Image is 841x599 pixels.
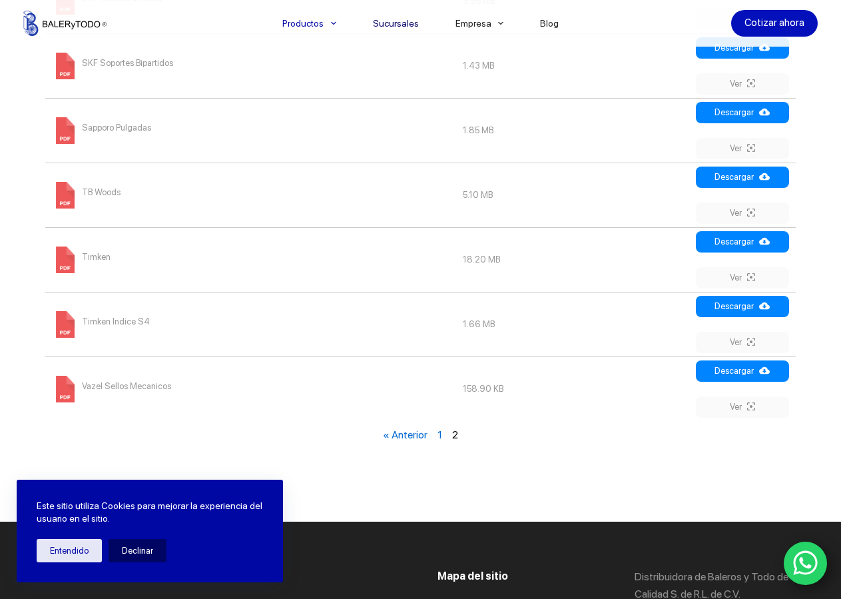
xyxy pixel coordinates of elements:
[696,203,789,224] a: Ver
[437,568,602,584] h3: Mapa del sitio
[456,227,692,292] td: 18.20 MB
[696,267,789,289] a: Ver
[82,247,111,268] span: Timken
[109,539,166,562] button: Declinar
[456,98,692,163] td: 1.85 MB
[82,53,173,74] span: SKF Soportes Bipartidos
[437,428,442,441] a: 1
[52,125,151,135] a: Sapporo Pulgadas
[696,138,789,159] a: Ver
[696,102,789,123] a: Descargar
[696,73,789,95] a: Ver
[452,428,458,441] span: 2
[383,428,427,441] a: « Anterior
[696,396,789,418] a: Ver
[82,117,151,139] span: Sapporo Pulgadas
[23,11,107,36] img: Balerytodo
[696,332,789,353] a: Ver
[456,356,692,421] td: 158.90 KB
[731,10,818,37] a: Cotizar ahora
[456,33,692,98] td: 1.43 MB
[52,254,111,264] a: Timken
[696,360,789,382] a: Descargar
[52,60,173,70] a: SKF Soportes Bipartidos
[82,182,121,203] span: TB Woods
[696,231,789,253] a: Descargar
[456,292,692,356] td: 1.66 MB
[696,167,789,188] a: Descargar
[456,163,692,227] td: 5.10 MB
[37,500,263,526] p: Este sitio utiliza Cookies para mejorar la experiencia del usuario en el sitio.
[52,189,121,199] a: TB Woods
[784,542,828,586] a: WhatsApp
[696,37,789,59] a: Descargar
[37,539,102,562] button: Entendido
[52,318,150,328] a: Timken Indice S4
[82,376,171,397] span: Vazel Sellos Mecanicos
[52,383,171,393] a: Vazel Sellos Mecanicos
[696,296,789,317] a: Descargar
[82,311,150,332] span: Timken Indice S4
